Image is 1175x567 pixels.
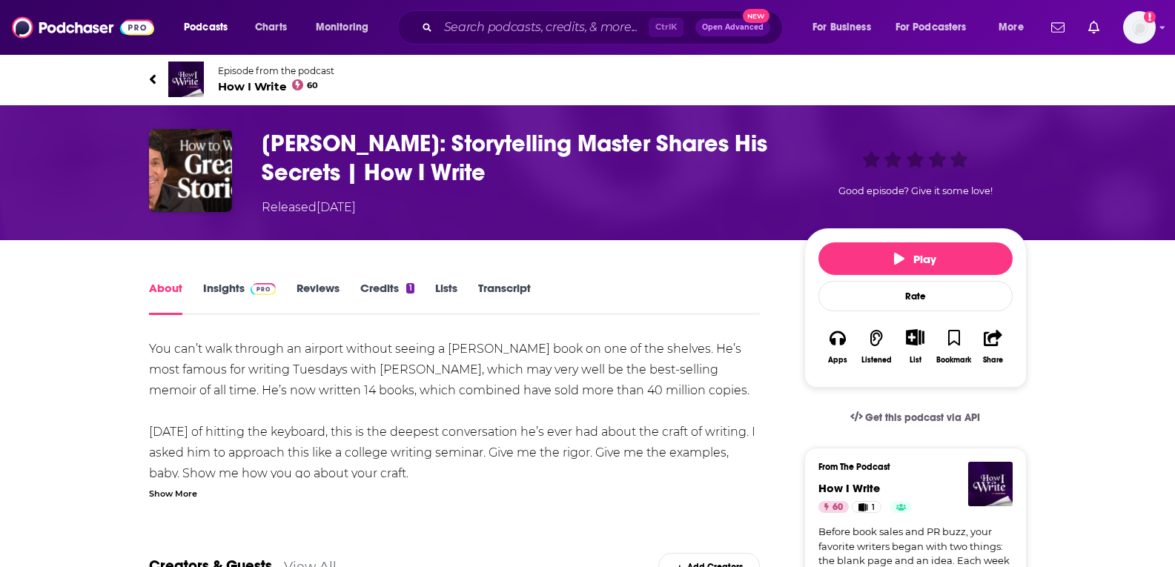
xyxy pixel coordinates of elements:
[818,462,1001,472] h3: From The Podcast
[173,16,247,39] button: open menu
[245,16,296,39] a: Charts
[818,281,1013,311] div: Rate
[649,18,684,37] span: Ctrl K
[910,355,921,365] div: List
[12,13,154,42] img: Podchaser - Follow, Share and Rate Podcasts
[360,281,414,315] a: Credits1
[406,283,414,294] div: 1
[852,501,881,513] a: 1
[896,319,934,374] div: Show More ButtonList
[262,129,781,187] h1: Mitch Albom: Storytelling Master Shares His Secrets | How I Write
[1123,11,1156,44] button: Show profile menu
[935,319,973,374] button: Bookmark
[149,281,182,315] a: About
[149,62,588,97] a: How I WriteEpisode from the podcastHow I Write60
[1082,15,1105,40] a: Show notifications dropdown
[861,356,892,365] div: Listened
[818,481,880,495] a: How I Write
[936,356,971,365] div: Bookmark
[702,24,764,31] span: Open Advanced
[1123,11,1156,44] img: User Profile
[812,17,871,38] span: For Business
[838,185,993,196] span: Good episode? Give it some love!
[802,16,890,39] button: open menu
[865,411,980,424] span: Get this podcast via API
[900,329,930,345] button: Show More Button
[1045,15,1070,40] a: Show notifications dropdown
[149,129,232,212] img: Mitch Albom: Storytelling Master Shares His Secrets | How I Write
[695,19,770,36] button: Open AdvancedNew
[857,319,896,374] button: Listened
[999,17,1024,38] span: More
[168,62,204,97] img: How I Write
[435,281,457,315] a: Lists
[251,283,277,295] img: Podchaser Pro
[1144,11,1156,23] svg: Add a profile image
[203,281,277,315] a: InsightsPodchaser Pro
[833,500,843,515] span: 60
[983,356,1003,365] div: Share
[305,16,388,39] button: open menu
[828,356,847,365] div: Apps
[218,79,334,93] span: How I Write
[818,242,1013,275] button: Play
[968,462,1013,506] img: How I Write
[478,281,531,315] a: Transcript
[438,16,649,39] input: Search podcasts, credits, & more...
[973,319,1012,374] button: Share
[307,82,318,89] span: 60
[255,17,287,38] span: Charts
[184,17,228,38] span: Podcasts
[1123,11,1156,44] span: Logged in as audreytaylor13
[743,9,769,23] span: New
[818,319,857,374] button: Apps
[411,10,797,44] div: Search podcasts, credits, & more...
[896,17,967,38] span: For Podcasters
[316,17,368,38] span: Monitoring
[872,500,875,515] span: 1
[838,399,993,436] a: Get this podcast via API
[894,252,936,266] span: Play
[262,199,356,216] div: Released [DATE]
[818,501,849,513] a: 60
[988,16,1042,39] button: open menu
[218,65,334,76] span: Episode from the podcast
[297,281,340,315] a: Reviews
[886,16,988,39] button: open menu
